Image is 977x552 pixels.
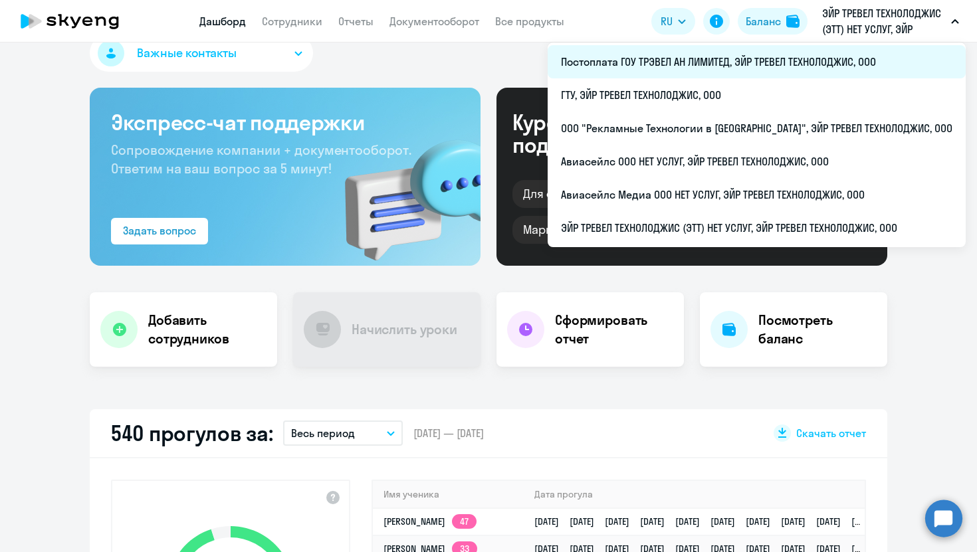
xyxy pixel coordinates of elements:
[111,109,459,136] h3: Экспресс-чат поддержки
[512,180,695,208] div: Для общения и путешествий
[815,5,966,37] button: ЭЙР ТРЕВЕЛ ТЕХНОЛОДЖИС (ЭТТ) НЕТ УСЛУГ, ЭЙР ТРЕВЕЛ ТЕХНОЛОДЖИС, ООО
[495,15,564,28] a: Все продукты
[111,218,208,244] button: Задать вопрос
[123,223,196,238] div: Задать вопрос
[555,311,673,348] h4: Сформировать отчет
[383,515,477,527] a: [PERSON_NAME]47
[661,13,673,29] span: RU
[373,481,524,508] th: Имя ученика
[786,15,800,28] img: balance
[90,35,313,72] button: Важные контакты
[283,420,403,446] button: Весь период
[746,13,781,29] div: Баланс
[452,514,477,529] app-skyeng-badge: 47
[512,111,740,156] div: Курсы английского под ваши цели
[111,420,272,446] h2: 540 прогулов за:
[413,426,484,440] span: [DATE] — [DATE]
[137,45,237,62] span: Важные контакты
[651,8,695,35] button: RU
[758,311,877,348] h4: Посмотреть баланс
[548,43,966,247] ul: RU
[738,8,808,35] button: Балансbalance
[326,116,481,266] img: bg-img
[111,141,411,177] span: Сопровождение компании + документооборот. Ответим на ваш вопрос за 5 минут!
[512,216,614,244] div: Маркетологам
[291,425,355,441] p: Весь период
[796,426,866,440] span: Скачать отчет
[148,311,267,348] h4: Добавить сотрудников
[352,320,457,339] h4: Начислить уроки
[262,15,322,28] a: Сотрудники
[822,5,946,37] p: ЭЙР ТРЕВЕЛ ТЕХНОЛОДЖИС (ЭТТ) НЕТ УСЛУГ, ЭЙР ТРЕВЕЛ ТЕХНОЛОДЖИС, ООО
[524,481,865,508] th: Дата прогула
[199,15,246,28] a: Дашборд
[338,15,374,28] a: Отчеты
[389,15,479,28] a: Документооборот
